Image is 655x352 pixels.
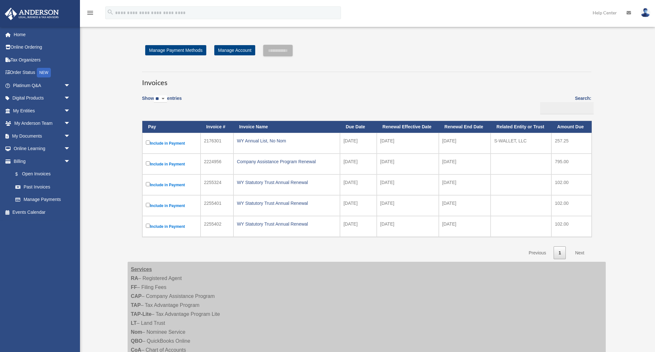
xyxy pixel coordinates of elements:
[146,140,150,145] input: Include in Payment
[340,154,377,174] td: [DATE]
[131,329,142,335] strong: Nom
[201,133,233,154] td: 2176301
[4,41,80,54] a: Online Ordering
[551,195,592,216] td: 102.00
[131,302,141,308] strong: TAP
[146,222,197,230] label: Include in Payment
[146,224,150,228] input: Include in Payment
[551,216,592,237] td: 102.00
[340,133,377,154] td: [DATE]
[131,284,137,290] strong: FF
[554,246,566,260] a: 1
[4,92,80,105] a: Digital Productsarrow_drop_down
[551,121,592,133] th: Amount Due: activate to sort column ascending
[237,199,336,208] div: WY Statutory Trust Annual Renewal
[146,139,197,147] label: Include in Payment
[4,155,77,168] a: Billingarrow_drop_down
[551,133,592,154] td: 257.25
[377,216,439,237] td: [DATE]
[142,121,201,133] th: Pay: activate to sort column descending
[4,117,80,130] a: My Anderson Teamarrow_drop_down
[142,72,591,88] h3: Invoices
[439,154,491,174] td: [DATE]
[142,94,182,109] label: Show entries
[146,181,197,189] label: Include in Payment
[4,142,80,155] a: Online Learningarrow_drop_down
[64,79,77,92] span: arrow_drop_down
[201,121,233,133] th: Invoice #: activate to sort column ascending
[86,11,94,17] a: menu
[131,276,138,281] strong: RA
[146,160,197,168] label: Include in Payment
[131,311,152,317] strong: TAP-Lite
[214,45,255,55] a: Manage Account
[201,216,233,237] td: 2255402
[340,195,377,216] td: [DATE]
[340,216,377,237] td: [DATE]
[131,320,137,326] strong: LT
[64,130,77,143] span: arrow_drop_down
[9,168,74,181] a: $Open Invoices
[570,246,589,260] a: Next
[4,206,80,219] a: Events Calendar
[146,161,150,165] input: Include in Payment
[4,28,80,41] a: Home
[146,202,197,210] label: Include in Payment
[491,133,551,154] td: S-WALLET, LLC
[233,121,340,133] th: Invoice Name: activate to sort column ascending
[64,117,77,130] span: arrow_drop_down
[201,154,233,174] td: 2224956
[4,104,80,117] a: My Entitiesarrow_drop_down
[131,338,142,344] strong: QBO
[377,154,439,174] td: [DATE]
[439,121,491,133] th: Renewal End Date: activate to sort column ascending
[64,142,77,156] span: arrow_drop_down
[4,130,80,142] a: My Documentsarrow_drop_down
[641,8,650,17] img: User Pic
[107,9,114,16] i: search
[64,92,77,105] span: arrow_drop_down
[237,178,336,187] div: WY Statutory Trust Annual Renewal
[551,174,592,195] td: 102.00
[64,104,77,117] span: arrow_drop_down
[439,133,491,154] td: [DATE]
[377,121,439,133] th: Renewal Effective Date: activate to sort column ascending
[377,174,439,195] td: [DATE]
[9,180,77,193] a: Past Invoices
[3,8,61,20] img: Anderson Advisors Platinum Portal
[146,203,150,207] input: Include in Payment
[237,157,336,166] div: Company Assistance Program Renewal
[4,53,80,66] a: Tax Organizers
[439,174,491,195] td: [DATE]
[154,95,167,103] select: Showentries
[237,136,336,145] div: WY Annual List, No Nom
[201,174,233,195] td: 2255324
[538,94,591,114] label: Search:
[377,133,439,154] td: [DATE]
[19,170,22,178] span: $
[146,182,150,186] input: Include in Payment
[237,220,336,228] div: WY Statutory Trust Annual Renewal
[551,154,592,174] td: 795.00
[340,174,377,195] td: [DATE]
[524,246,551,260] a: Previous
[9,193,77,206] a: Manage Payments
[64,155,77,168] span: arrow_drop_down
[4,79,80,92] a: Platinum Q&Aarrow_drop_down
[201,195,233,216] td: 2255401
[37,68,51,77] div: NEW
[131,267,152,272] strong: Services
[377,195,439,216] td: [DATE]
[340,121,377,133] th: Due Date: activate to sort column ascending
[540,102,594,114] input: Search:
[439,216,491,237] td: [DATE]
[491,121,551,133] th: Related Entity or Trust: activate to sort column ascending
[439,195,491,216] td: [DATE]
[131,293,142,299] strong: CAP
[86,9,94,17] i: menu
[4,66,80,79] a: Order StatusNEW
[145,45,206,55] a: Manage Payment Methods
